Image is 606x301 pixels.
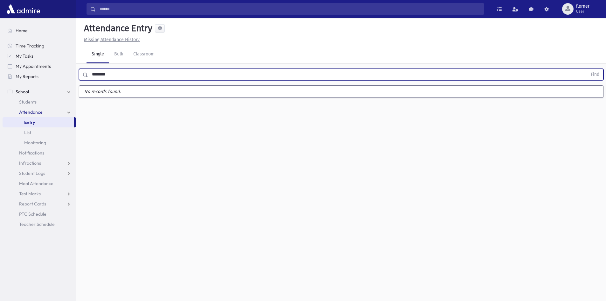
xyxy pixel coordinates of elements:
span: List [24,130,31,135]
u: Missing Attendance History [84,37,140,42]
a: Infractions [3,158,76,168]
span: Time Tracking [16,43,44,49]
span: Attendance [19,109,43,115]
span: School [16,89,29,95]
label: No records found. [79,86,603,97]
span: Test Marks [19,191,41,197]
a: Attendance [3,107,76,117]
span: Entry [24,119,35,125]
a: Single [87,46,109,63]
a: School [3,87,76,97]
span: flerner [576,4,589,9]
a: Missing Attendance History [81,37,140,42]
a: Students [3,97,76,107]
span: Meal Attendance [19,181,53,186]
a: Test Marks [3,189,76,199]
input: Search [96,3,484,15]
span: Students [19,99,37,105]
a: Meal Attendance [3,178,76,189]
span: My Appointments [16,63,51,69]
a: My Tasks [3,51,76,61]
a: Notifications [3,148,76,158]
h5: Attendance Entry [81,23,152,34]
span: Monitoring [24,140,46,146]
span: User [576,9,589,14]
span: Student Logs [19,170,45,176]
a: My Appointments [3,61,76,71]
img: AdmirePro [5,3,42,15]
a: Time Tracking [3,41,76,51]
a: Classroom [128,46,160,63]
a: Home [3,25,76,36]
a: Bulk [109,46,128,63]
a: Entry [3,117,74,127]
a: Monitoring [3,138,76,148]
a: Teacher Schedule [3,219,76,229]
a: PTC Schedule [3,209,76,219]
span: Infractions [19,160,41,166]
a: My Reports [3,71,76,82]
span: My Reports [16,74,38,79]
a: List [3,127,76,138]
a: Report Cards [3,199,76,209]
span: My Tasks [16,53,33,59]
span: Report Cards [19,201,46,207]
span: Notifications [19,150,44,156]
a: Student Logs [3,168,76,178]
span: Teacher Schedule [19,221,55,227]
button: Find [587,69,603,80]
span: Home [16,28,28,33]
span: PTC Schedule [19,211,46,217]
